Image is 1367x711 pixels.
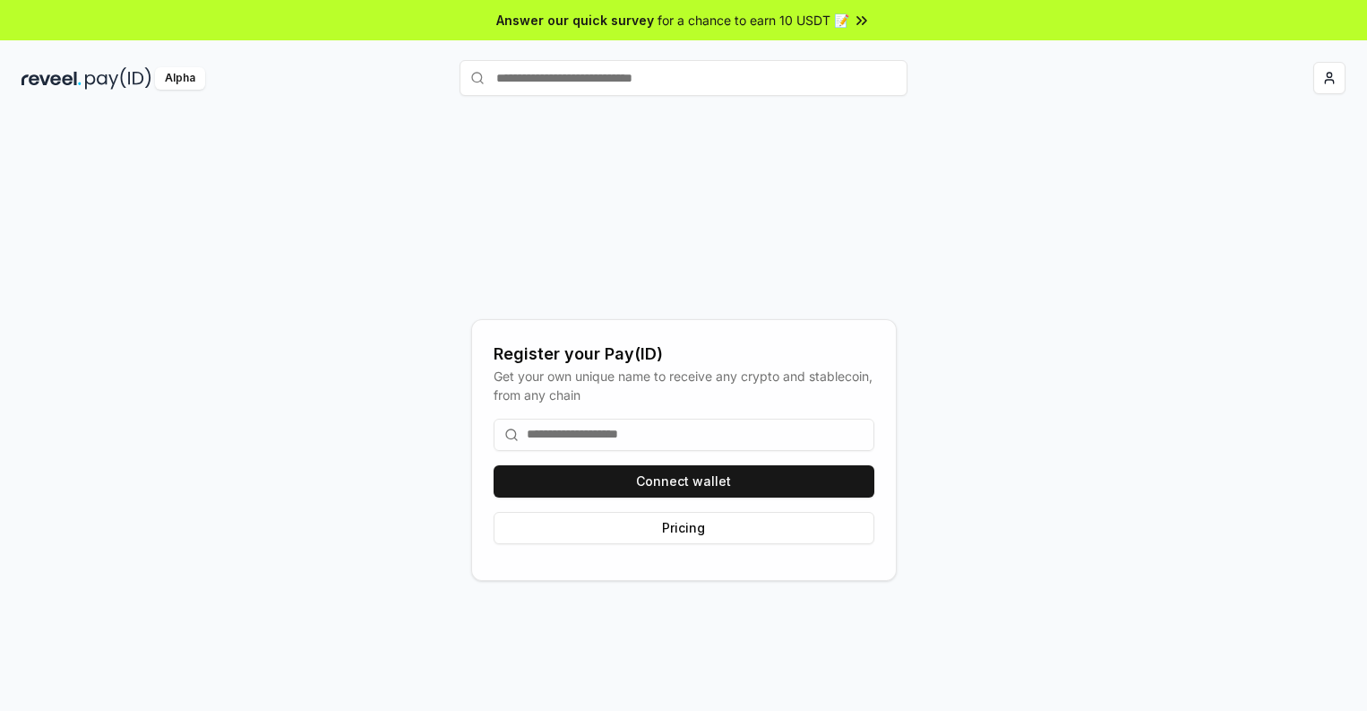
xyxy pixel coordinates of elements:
div: Alpha [155,67,205,90]
button: Connect wallet [494,465,874,498]
div: Register your Pay(ID) [494,342,874,367]
span: Answer our quick survey [496,11,654,30]
div: Get your own unique name to receive any crypto and stablecoin, from any chain [494,367,874,404]
img: reveel_dark [21,67,82,90]
span: for a chance to earn 10 USDT 📝 [658,11,849,30]
button: Pricing [494,512,874,544]
img: pay_id [85,67,151,90]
